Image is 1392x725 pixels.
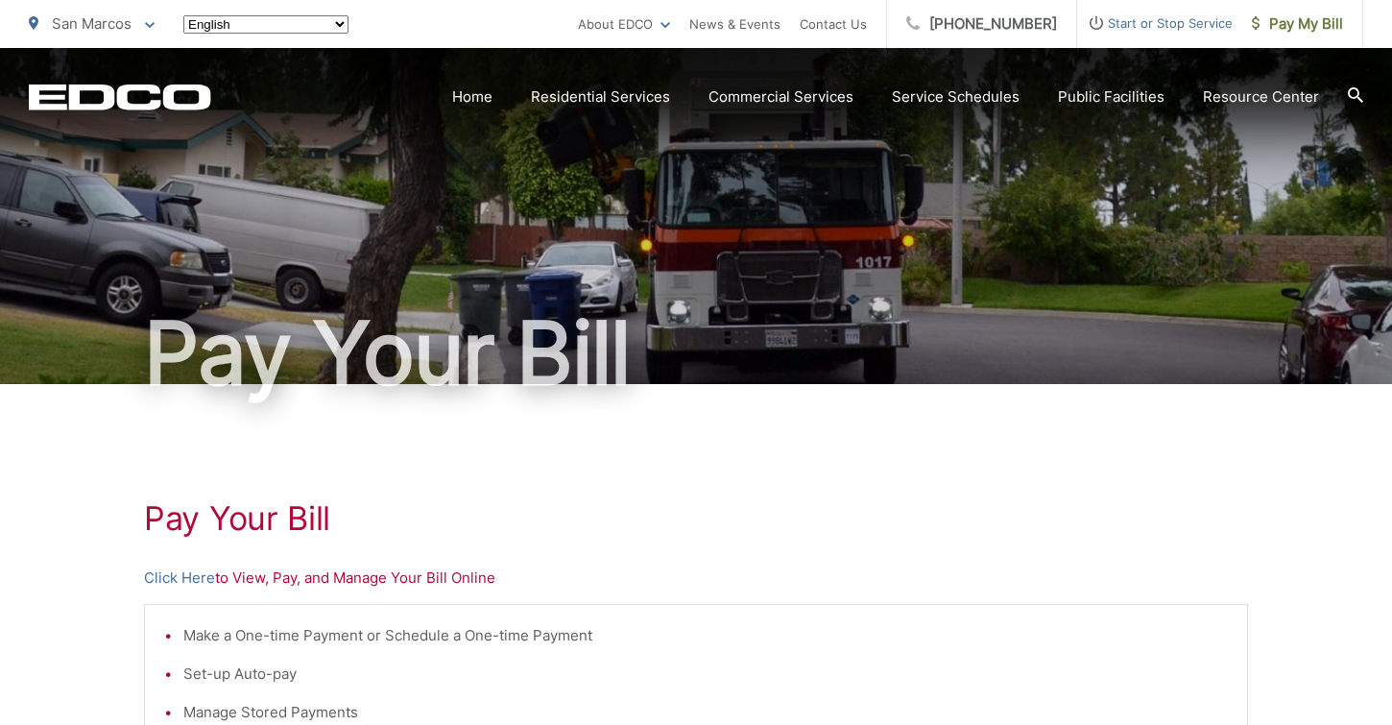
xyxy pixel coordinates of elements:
a: EDCD logo. Return to the homepage. [29,84,211,110]
a: News & Events [689,12,780,36]
a: About EDCO [578,12,670,36]
h1: Pay Your Bill [29,305,1363,401]
a: Contact Us [800,12,867,36]
span: San Marcos [52,14,132,33]
select: Select a language [183,15,348,34]
a: Home [452,85,492,109]
a: Click Here [144,567,215,590]
a: Service Schedules [892,85,1020,109]
a: Resource Center [1203,85,1319,109]
li: Set-up Auto-pay [183,663,1228,686]
p: to View, Pay, and Manage Your Bill Online [144,567,1248,590]
a: Public Facilities [1058,85,1164,109]
span: Pay My Bill [1252,12,1343,36]
h1: Pay Your Bill [144,499,1248,538]
li: Manage Stored Payments [183,701,1228,724]
a: Residential Services [531,85,670,109]
li: Make a One-time Payment or Schedule a One-time Payment [183,624,1228,647]
a: Commercial Services [708,85,853,109]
